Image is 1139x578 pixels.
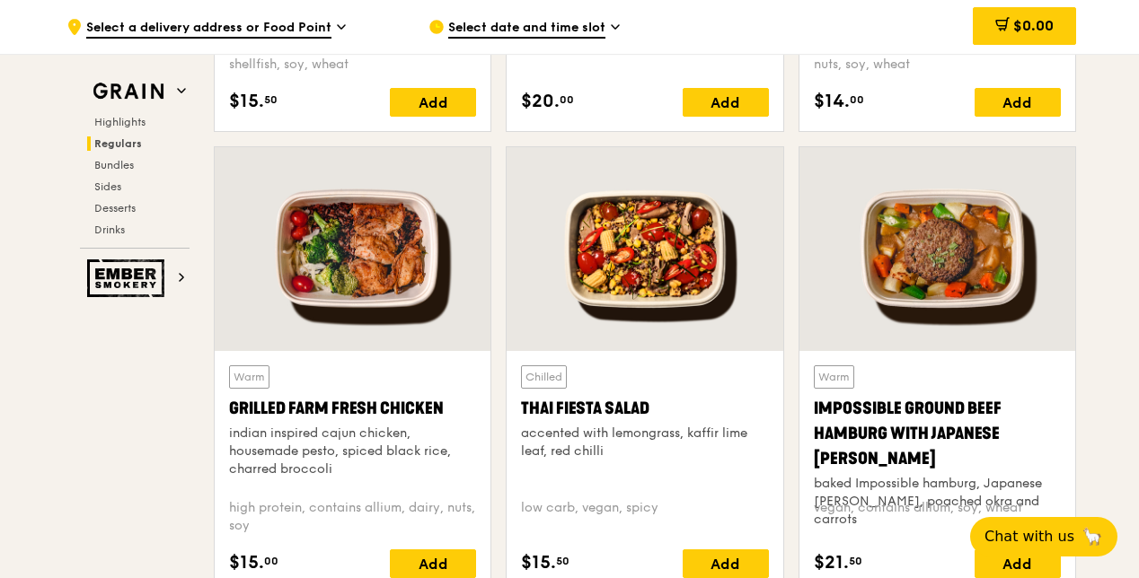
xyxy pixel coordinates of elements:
[521,365,567,389] div: Chilled
[814,88,850,115] span: $14.
[975,549,1061,578] div: Add
[264,554,278,568] span: 00
[984,526,1074,547] span: Chat with us
[390,549,476,578] div: Add
[814,365,854,389] div: Warm
[229,499,476,535] div: high protein, contains allium, dairy, nuts, soy
[521,396,768,421] div: Thai Fiesta Salad
[229,396,476,421] div: Grilled Farm Fresh Chicken
[975,88,1061,117] div: Add
[229,38,476,74] div: high protein, spicy, contains allium, shellfish, soy, wheat
[1013,17,1054,34] span: $0.00
[849,554,862,568] span: 50
[1082,526,1103,547] span: 🦙
[556,554,569,568] span: 50
[86,19,331,39] span: Select a delivery address or Food Point
[683,549,769,578] div: Add
[814,38,1061,74] div: vegetarian, contains allium, barley, egg, nuts, soy, wheat
[229,549,264,576] span: $15.
[87,75,170,108] img: Grain web logo
[850,92,864,107] span: 00
[229,365,269,389] div: Warm
[448,19,605,39] span: Select date and time slot
[94,137,142,150] span: Regulars
[229,88,264,115] span: $15.
[521,499,768,535] div: low carb, vegan, spicy
[94,202,136,215] span: Desserts
[970,517,1117,556] button: Chat with us🦙
[229,425,476,478] div: indian inspired cajun chicken, housemade pesto, spiced black rice, charred broccoli
[521,88,560,115] span: $20.
[814,549,849,576] span: $21.
[814,475,1061,529] div: baked Impossible hamburg, Japanese [PERSON_NAME], poached okra and carrots
[683,88,769,117] div: Add
[94,223,125,236] span: Drinks
[560,92,574,107] span: 00
[94,159,134,171] span: Bundles
[814,396,1061,471] div: Impossible Ground Beef Hamburg with Japanese [PERSON_NAME]
[814,499,1061,535] div: vegan, contains allium, soy, wheat
[521,38,768,74] div: pescatarian, contains egg, soy, wheat
[264,92,278,107] span: 50
[390,88,476,117] div: Add
[521,549,556,576] span: $15.
[521,425,768,460] div: accented with lemongrass, kaffir lime leaf, red chilli
[94,116,146,128] span: Highlights
[87,259,170,297] img: Ember Smokery web logo
[94,180,121,193] span: Sides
